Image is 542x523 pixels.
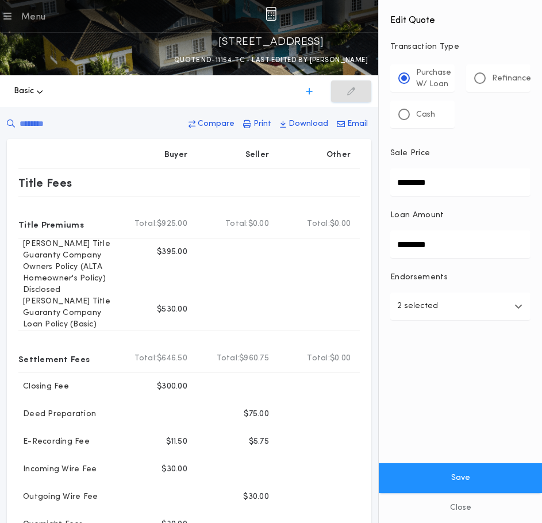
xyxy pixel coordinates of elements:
p: Seller [245,149,270,161]
p: $11.50 [166,436,187,448]
p: Download [289,118,328,130]
b: Total: [307,218,330,230]
p: 2 selected [397,299,438,313]
p: $530.00 [157,304,187,316]
span: Basic [14,86,34,97]
b: Total: [134,218,157,230]
span: $0.00 [248,218,269,230]
button: Basic [14,73,43,110]
p: Title Premiums [18,215,84,233]
p: E-Recording Fee [18,436,90,448]
p: Incoming Wire Fee [18,464,97,475]
span: $960.75 [239,353,269,364]
b: Total: [134,353,157,364]
p: Other [326,149,351,161]
p: Sale Price [390,148,430,159]
h4: Edit Quote [390,7,531,28]
span: $646.50 [157,353,187,364]
button: Download [276,114,332,134]
p: $75.00 [244,409,269,420]
p: Cash [416,109,435,121]
p: Title Fees [18,174,72,192]
button: Print [240,114,275,134]
input: Sale Price [390,168,531,196]
p: Endorsements [390,272,531,283]
p: Print [253,118,271,130]
input: Loan Amount [390,230,531,258]
p: Deed Preparation [18,409,96,420]
p: $30.00 [162,464,187,475]
span: $0.00 [330,353,351,364]
p: Buyer [164,149,187,161]
p: [PERSON_NAME] Title Guaranty Company Owners Policy (ALTA Homeowner's Policy) Disclosed [18,239,115,296]
p: $30.00 [243,491,269,503]
b: Total: [217,353,240,364]
p: Email [347,118,368,130]
p: Transaction Type [390,41,531,53]
button: Save [379,463,542,493]
p: Compare [198,118,235,130]
button: 2 selected [390,293,531,320]
p: [STREET_ADDRESS] [218,33,324,51]
p: $5.75 [249,436,269,448]
p: [PERSON_NAME] Title Guaranty Company Loan Policy (Basic) [18,296,115,330]
b: Total: [307,353,330,364]
button: Email [333,114,371,134]
p: Outgoing Wire Fee [18,491,98,503]
p: Refinance [492,73,531,84]
p: Closing Fee [18,381,69,393]
div: Menu [21,10,45,24]
p: Purchase W/ Loan [416,67,451,90]
p: $300.00 [157,381,187,393]
p: QUOTE ND-11154-TC - LAST EDITED BY [PERSON_NAME] [174,55,368,66]
p: Loan Amount [390,210,444,221]
span: $925.00 [157,218,187,230]
span: $0.00 [330,218,351,230]
p: $395.00 [157,247,187,258]
b: Total: [225,218,248,230]
p: Settlement Fees [18,349,90,368]
button: Compare [185,114,238,134]
img: img [266,7,276,21]
button: Close [379,493,542,523]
